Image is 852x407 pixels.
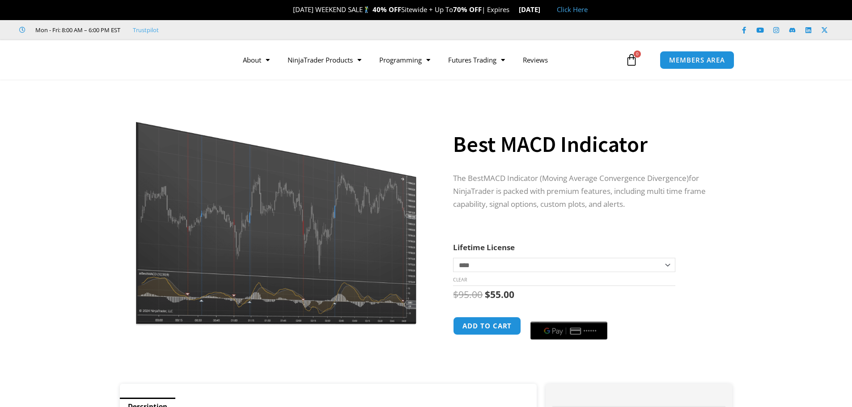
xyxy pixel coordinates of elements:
[529,315,609,316] iframe: Secure payment input frame
[453,317,521,335] button: Add to cart
[133,25,159,35] a: Trustpilot
[557,5,588,14] a: Click Here
[363,6,370,13] img: 🏌️‍♂️
[132,95,420,326] img: Best MACD
[483,173,689,183] span: MACD Indicator (Moving Average Convergence Divergence)
[453,288,458,301] span: $
[453,242,515,252] label: Lifetime License
[541,6,547,13] img: 🏭
[453,173,706,209] span: for NinjaTrader is packed with premium features, including multi time frame capability, signal op...
[519,5,548,14] strong: [DATE]
[612,47,651,73] a: 0
[106,44,202,76] img: LogoAI | Affordable Indicators – NinjaTrader
[373,5,401,14] strong: 40% OFF
[634,50,641,58] span: 0
[669,57,725,63] span: MEMBERS AREA
[660,51,734,69] a: MEMBERS AREA
[234,50,623,70] nav: Menu
[453,5,482,14] strong: 70% OFF
[370,50,439,70] a: Programming
[453,288,483,301] bdi: 95.00
[284,5,518,14] span: [DATE] WEEKEND SALE Sitewide + Up To | Expires
[286,6,292,13] img: 🎉
[279,50,370,70] a: NinjaTrader Products
[439,50,514,70] a: Futures Trading
[453,277,467,283] a: Clear options
[234,50,279,70] a: About
[485,288,490,301] span: $
[453,129,714,160] h1: Best MACD Indicator
[453,173,483,183] span: The Best
[530,322,607,340] button: Buy with GPay
[514,50,557,70] a: Reviews
[584,328,597,334] text: ••••••
[485,288,514,301] bdi: 55.00
[33,25,120,35] span: Mon - Fri: 8:00 AM – 6:00 PM EST
[510,6,517,13] img: ⌛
